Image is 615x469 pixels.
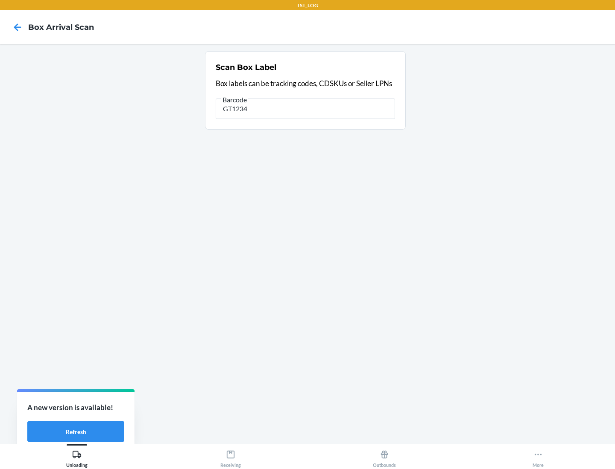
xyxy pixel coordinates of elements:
h2: Scan Box Label [216,62,276,73]
button: Refresh [27,421,124,442]
div: Outbounds [373,446,396,468]
input: Barcode [216,98,395,119]
div: Unloading [66,446,88,468]
p: TST_LOG [297,2,318,9]
p: Box labels can be tracking codes, CDSKUs or Seller LPNs [216,78,395,89]
button: Receiving [154,444,307,468]
p: A new version is available! [27,402,124,413]
div: More [533,446,544,468]
h4: Box Arrival Scan [28,22,94,33]
span: Barcode [221,96,248,104]
button: More [461,444,615,468]
div: Receiving [220,446,241,468]
button: Outbounds [307,444,461,468]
